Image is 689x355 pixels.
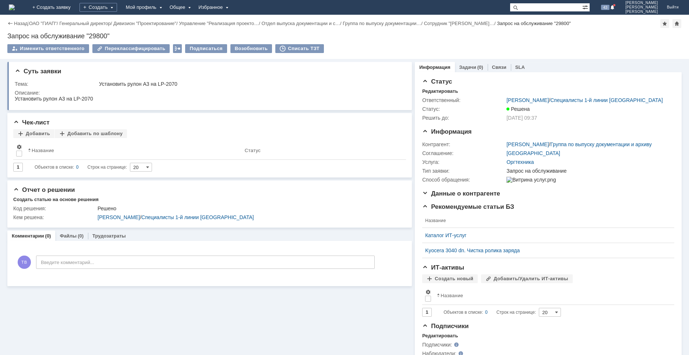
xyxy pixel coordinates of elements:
[13,214,96,220] div: Кем решена:
[9,4,15,10] a: Перейти на домашнюю страницу
[113,21,176,26] a: Дивизион "Проектирование"
[425,289,431,295] span: Настройки
[506,141,652,147] div: /
[422,342,496,348] div: Подписчики:
[422,106,505,112] div: Статус:
[79,3,117,12] div: Создать
[550,141,652,147] a: Группа по выпуску документации и архиву
[601,5,609,10] span: 43
[459,64,476,70] a: Задачи
[15,68,61,75] span: Суть заявки
[76,163,79,172] div: 0
[15,81,98,87] div: Тема:
[625,5,658,10] span: [PERSON_NAME]
[444,308,536,317] i: Строк на странице:
[13,205,96,211] div: Код решения:
[13,197,99,203] div: Создать статью на основе решения
[59,21,110,26] a: Генеральный директор
[15,90,402,96] div: Описание:
[506,141,549,147] a: [PERSON_NAME]
[419,64,450,70] a: Информация
[660,19,669,28] div: Добавить в избранное
[425,232,665,238] a: Каталог ИТ-услуг
[98,214,401,220] div: /
[422,323,469,330] span: Подписчики
[60,233,77,239] a: Файлы
[422,150,505,156] div: Соглашение:
[582,3,590,10] span: Расширенный поиск
[444,310,483,315] span: Объектов в списке:
[179,21,259,26] a: Управление "Реализация проекто…
[98,205,401,211] div: Решено
[506,115,537,121] span: [DATE] 09:37
[14,21,28,26] a: Назад
[441,293,463,298] div: Название
[12,233,44,239] a: Комментарии
[35,163,127,172] i: Строк на странице:
[506,177,556,183] img: Витрина услуг.png
[506,150,560,156] a: [GEOGRAPHIC_DATA]
[672,19,681,28] div: Сделать домашней страницей
[422,128,471,135] span: Информация
[506,97,663,103] div: /
[422,115,505,121] div: Решить до:
[422,141,505,147] div: Контрагент:
[515,64,525,70] a: SLA
[506,168,670,174] div: Запрос на обслуживание
[18,256,31,269] span: ТВ
[98,214,140,220] a: [PERSON_NAME]
[425,247,665,253] a: Kyocera 3040 dn. Чистка ролика заряда
[13,186,75,193] span: Отчет о решении
[422,214,668,228] th: Название
[141,214,254,220] a: Специалисты 1-й линии [GEOGRAPHIC_DATA]
[492,64,506,70] a: Связи
[422,177,505,183] div: Способ обращения:
[422,203,514,210] span: Рекомендуемые статьи БЗ
[9,4,15,10] img: logo
[477,64,483,70] div: (0)
[506,159,534,165] a: Оргтехника
[422,78,452,85] span: Статус
[422,159,505,165] div: Услуга:
[422,190,500,197] span: Данные о контрагенте
[422,333,458,339] div: Редактировать
[99,81,401,87] div: Установить рулон А3 на LP-2070
[35,165,74,170] span: Объектов в списке:
[497,21,571,26] div: Запрос на обслуживание "29800"
[506,97,549,103] a: [PERSON_NAME]
[16,144,22,150] span: Настройки
[29,21,57,26] a: ОАО "ГИАП"
[422,97,505,103] div: Ответственный:
[343,21,424,26] div: /
[173,44,182,53] div: Работа с массовостью
[422,88,458,94] div: Редактировать
[625,10,658,14] span: [PERSON_NAME]
[29,21,60,26] div: /
[113,21,179,26] div: /
[506,106,530,112] span: Решена
[59,21,113,26] div: /
[25,141,242,160] th: Название
[343,21,421,26] a: Группа по выпуску документации…
[485,308,488,317] div: 0
[13,119,50,126] span: Чек-лист
[424,21,497,26] div: /
[424,21,494,26] a: Сотрудник "[PERSON_NAME]…
[245,148,261,153] div: Статус
[45,233,51,239] div: (0)
[261,21,343,26] div: /
[422,168,505,174] div: Тип заявки:
[78,233,84,239] div: (0)
[28,20,29,26] div: |
[32,148,54,153] div: Название
[179,21,261,26] div: /
[422,264,464,271] span: ИТ-активы
[625,1,658,5] span: [PERSON_NAME]
[550,97,663,103] a: Специалисты 1-й линии [GEOGRAPHIC_DATA]
[261,21,340,26] a: Отдел выпуска документации и с…
[7,32,682,40] div: Запрос на обслуживание "29800"
[242,141,400,160] th: Статус
[434,286,668,305] th: Название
